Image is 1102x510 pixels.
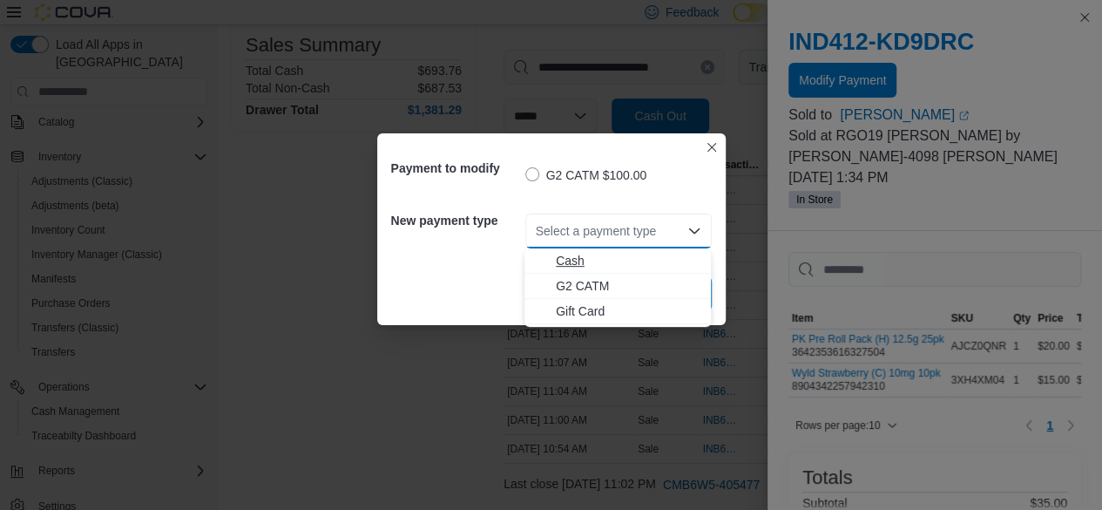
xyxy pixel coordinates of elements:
span: Gift Card [556,303,700,320]
span: Cash [556,252,700,269]
span: G2 CATM [556,277,700,295]
label: G2 CATM $100.00 [525,165,647,186]
button: Gift Card [524,299,711,324]
button: Close list of options [687,224,701,238]
h5: Payment to modify [391,151,522,186]
div: Choose from the following options [524,248,711,324]
button: Cash [524,248,711,274]
button: G2 CATM [524,274,711,299]
input: Accessible screen reader label [536,221,537,241]
button: Closes this modal window [701,137,722,158]
h5: New payment type [391,203,522,238]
